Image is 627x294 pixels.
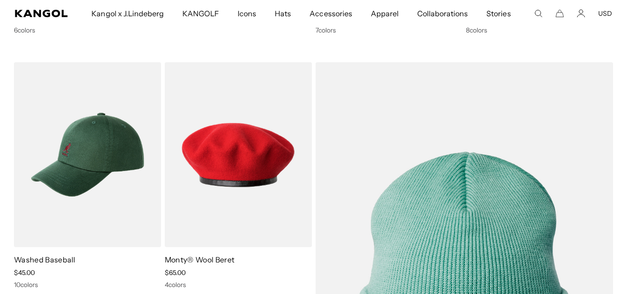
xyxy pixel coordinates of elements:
[14,281,161,289] div: 10 colors
[165,281,312,289] div: 4 colors
[534,9,543,18] summary: Search here
[556,9,564,18] button: Cart
[165,255,234,264] a: Monty® Wool Beret
[598,9,612,18] button: USD
[466,26,613,34] div: 8 colors
[577,9,585,18] a: Account
[165,268,186,277] span: $65.00
[165,62,312,247] img: Monty® Wool Beret
[14,26,312,34] div: 6 colors
[14,62,161,247] img: Washed Baseball
[14,268,35,277] span: $45.00
[316,26,463,34] div: 7 colors
[14,255,76,264] a: Washed Baseball
[15,10,68,17] a: Kangol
